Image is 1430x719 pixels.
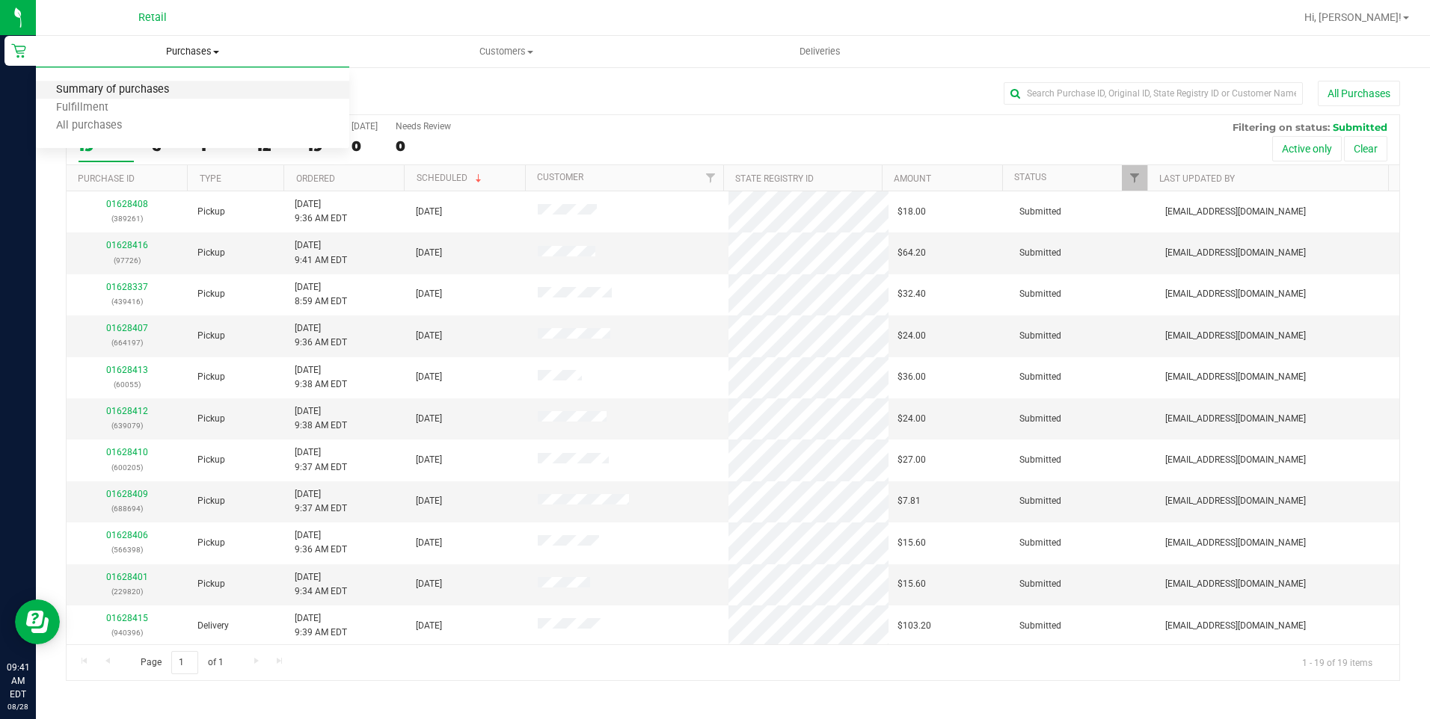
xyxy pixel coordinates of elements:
[349,36,663,67] a: Customers
[396,138,451,155] div: 0
[897,246,926,260] span: $64.20
[106,489,148,499] a: 01628409
[197,329,225,343] span: Pickup
[36,84,189,96] span: Summary of purchases
[1019,412,1061,426] span: Submitted
[295,363,347,392] span: [DATE] 9:38 AM EDT
[1019,329,1061,343] span: Submitted
[897,412,926,426] span: $24.00
[76,377,179,392] p: (60055)
[1272,136,1342,161] button: Active only
[78,173,135,184] a: Purchase ID
[106,572,148,582] a: 01628401
[197,453,225,467] span: Pickup
[352,138,378,155] div: 0
[1233,121,1330,133] span: Filtering on status:
[1165,412,1306,426] span: [EMAIL_ADDRESS][DOMAIN_NAME]
[1165,329,1306,343] span: [EMAIL_ADDRESS][DOMAIN_NAME]
[36,45,349,58] span: Purchases
[897,536,926,550] span: $15.60
[295,321,347,350] span: [DATE] 9:36 AM EDT
[1014,172,1046,182] a: Status
[295,611,347,640] span: [DATE] 9:39 AM EDT
[7,661,29,701] p: 09:41 AM EDT
[897,619,931,633] span: $103.20
[106,613,148,623] a: 01628415
[396,121,451,132] div: Needs Review
[295,570,347,599] span: [DATE] 9:34 AM EDT
[197,370,225,384] span: Pickup
[699,165,723,191] a: Filter
[197,619,229,633] span: Delivery
[416,536,442,550] span: [DATE]
[295,280,347,309] span: [DATE] 8:59 AM EDT
[1165,287,1306,301] span: [EMAIL_ADDRESS][DOMAIN_NAME]
[76,294,179,309] p: (439416)
[295,404,347,433] span: [DATE] 9:38 AM EDT
[295,445,347,474] span: [DATE] 9:37 AM EDT
[537,172,583,182] a: Customer
[416,287,442,301] span: [DATE]
[416,494,442,508] span: [DATE]
[735,173,814,184] a: State Registry ID
[106,406,148,416] a: 01628412
[897,494,921,508] span: $7.81
[1165,577,1306,591] span: [EMAIL_ADDRESS][DOMAIN_NAME]
[350,45,662,58] span: Customers
[1333,121,1387,133] span: Submitted
[295,487,347,516] span: [DATE] 9:37 AM EDT
[76,626,179,640] p: (940396)
[1318,81,1400,106] button: All Purchases
[897,287,926,301] span: $32.40
[1019,287,1061,301] span: Submitted
[779,45,861,58] span: Deliveries
[1290,651,1384,673] span: 1 - 19 of 19 items
[106,530,148,540] a: 01628406
[417,173,485,183] a: Scheduled
[76,419,179,433] p: (639079)
[1019,494,1061,508] span: Submitted
[11,43,26,58] inline-svg: Retail
[128,651,236,674] span: Page of 1
[36,102,129,114] span: Fulfillment
[897,329,926,343] span: $24.00
[76,460,179,475] p: (600205)
[1165,246,1306,260] span: [EMAIL_ADDRESS][DOMAIN_NAME]
[897,453,926,467] span: $27.00
[416,370,442,384] span: [DATE]
[1165,205,1306,219] span: [EMAIL_ADDRESS][DOMAIN_NAME]
[106,447,148,457] a: 01628410
[295,238,347,267] span: [DATE] 9:41 AM EDT
[36,36,349,67] a: Purchases Summary of purchases Fulfillment All purchases
[197,205,225,219] span: Pickup
[663,36,977,67] a: Deliveries
[106,240,148,250] a: 01628416
[1165,536,1306,550] span: [EMAIL_ADDRESS][DOMAIN_NAME]
[416,205,442,219] span: [DATE]
[138,11,167,24] span: Retail
[197,412,225,426] span: Pickup
[295,197,347,226] span: [DATE] 9:36 AM EDT
[200,173,221,184] a: Type
[416,246,442,260] span: [DATE]
[1019,246,1061,260] span: Submitted
[1159,173,1235,184] a: Last Updated By
[106,282,148,292] a: 01628337
[416,453,442,467] span: [DATE]
[106,323,148,333] a: 01628407
[76,336,179,350] p: (664197)
[1019,536,1061,550] span: Submitted
[1165,370,1306,384] span: [EMAIL_ADDRESS][DOMAIN_NAME]
[106,199,148,209] a: 01628408
[1004,82,1303,105] input: Search Purchase ID, Original ID, State Registry ID or Customer Name...
[76,253,179,268] p: (97726)
[1165,453,1306,467] span: [EMAIL_ADDRESS][DOMAIN_NAME]
[1165,494,1306,508] span: [EMAIL_ADDRESS][DOMAIN_NAME]
[416,412,442,426] span: [DATE]
[1019,619,1061,633] span: Submitted
[1122,165,1147,191] a: Filter
[197,246,225,260] span: Pickup
[76,584,179,599] p: (229820)
[897,577,926,591] span: $15.60
[897,370,926,384] span: $36.00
